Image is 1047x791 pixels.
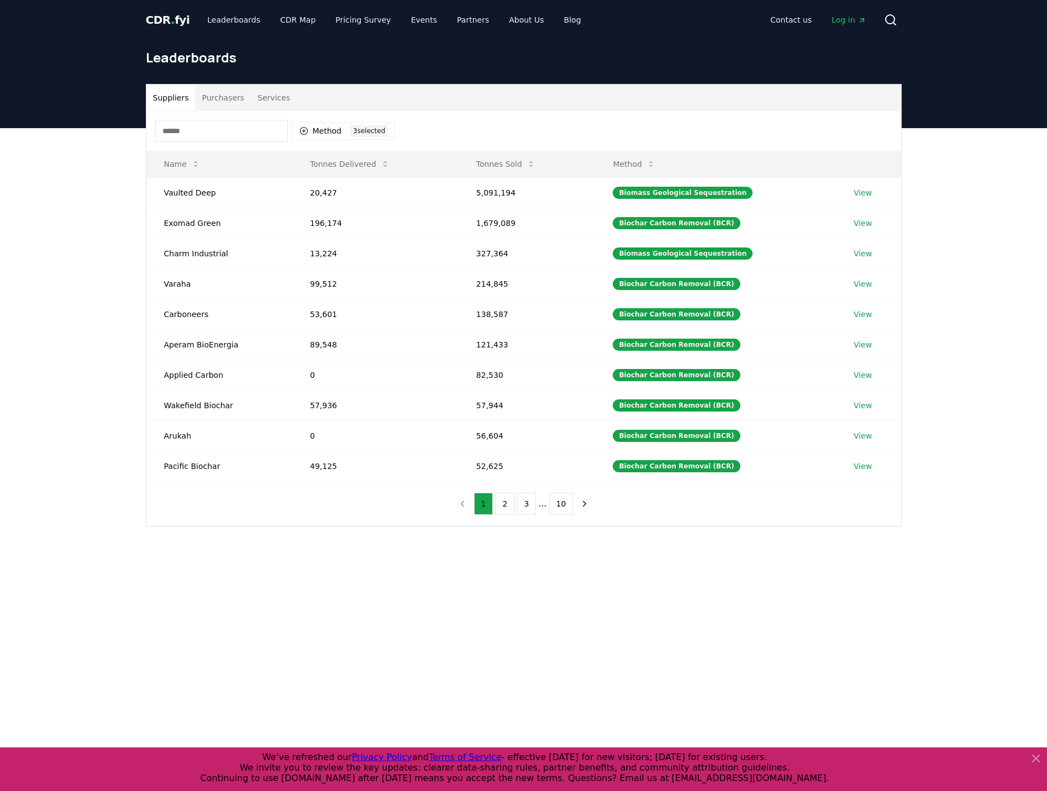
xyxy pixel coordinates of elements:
[195,85,251,111] button: Purchasers
[146,420,292,451] td: Arukah
[198,10,590,30] nav: Main
[301,153,398,175] button: Tonnes Delivered
[155,153,209,175] button: Name
[575,493,594,515] button: next page
[459,268,596,299] td: 214,845
[761,10,820,30] a: Contact us
[613,460,740,472] div: Biochar Carbon Removal (BCR)
[854,400,872,411] a: View
[448,10,498,30] a: Partners
[292,451,459,481] td: 49,125
[459,451,596,481] td: 52,625
[854,370,872,381] a: View
[761,10,875,30] nav: Main
[292,299,459,329] td: 53,601
[146,299,292,329] td: Carboneers
[146,208,292,238] td: Exomad Green
[459,208,596,238] td: 1,679,089
[517,493,536,515] button: 3
[459,360,596,390] td: 82,530
[350,125,388,137] div: 3 selected
[854,248,872,259] a: View
[327,10,399,30] a: Pricing Survey
[467,153,544,175] button: Tonnes Sold
[146,12,190,28] a: CDR.fyi
[613,308,740,320] div: Biochar Carbon Removal (BCR)
[613,187,753,199] div: Biomass Geological Sequestration
[146,329,292,360] td: Aperam BioEnergia
[474,493,493,515] button: 1
[459,177,596,208] td: 5,091,194
[613,278,740,290] div: Biochar Carbon Removal (BCR)
[549,493,574,515] button: 10
[854,309,872,320] a: View
[613,430,740,442] div: Biochar Carbon Removal (BCR)
[402,10,446,30] a: Events
[251,85,297,111] button: Services
[613,369,740,381] div: Biochar Carbon Removal (BCR)
[854,430,872,441] a: View
[146,238,292,268] td: Charm Industrial
[146,177,292,208] td: Vaulted Deep
[146,13,190,27] span: CDR fyi
[854,218,872,229] a: View
[271,10,324,30] a: CDR Map
[292,122,396,140] button: Method3selected
[292,420,459,451] td: 0
[146,268,292,299] td: Varaha
[459,329,596,360] td: 121,433
[292,329,459,360] td: 89,548
[459,238,596,268] td: 327,364
[613,399,740,412] div: Biochar Carbon Removal (BCR)
[854,278,872,289] a: View
[854,187,872,198] a: View
[146,85,196,111] button: Suppliers
[613,247,753,260] div: Biomass Geological Sequestration
[292,238,459,268] td: 13,224
[171,13,175,27] span: .
[146,360,292,390] td: Applied Carbon
[146,49,902,66] h1: Leaderboards
[495,493,514,515] button: 2
[459,299,596,329] td: 138,587
[292,177,459,208] td: 20,427
[823,10,875,30] a: Log in
[500,10,553,30] a: About Us
[832,14,866,25] span: Log in
[292,390,459,420] td: 57,936
[292,208,459,238] td: 196,174
[459,420,596,451] td: 56,604
[854,461,872,472] a: View
[555,10,590,30] a: Blog
[146,451,292,481] td: Pacific Biochar
[613,339,740,351] div: Biochar Carbon Removal (BCR)
[538,497,546,510] li: ...
[292,268,459,299] td: 99,512
[292,360,459,390] td: 0
[459,390,596,420] td: 57,944
[854,339,872,350] a: View
[198,10,269,30] a: Leaderboards
[613,217,740,229] div: Biochar Carbon Removal (BCR)
[604,153,664,175] button: Method
[146,390,292,420] td: Wakefield Biochar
